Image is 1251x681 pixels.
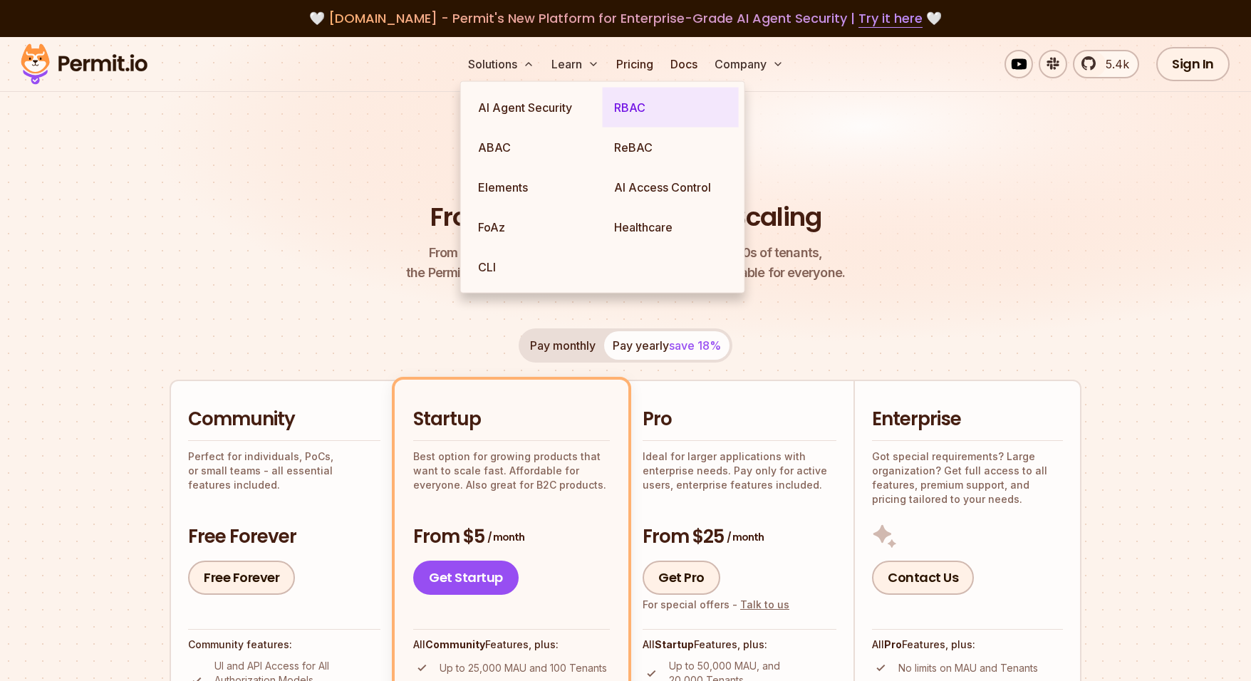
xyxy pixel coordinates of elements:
[188,407,380,432] h2: Community
[188,524,380,550] h3: Free Forever
[665,50,703,78] a: Docs
[406,243,845,263] span: From a startup with 100 users to an enterprise with 1000s of tenants,
[643,638,836,652] h4: All Features, plus:
[884,638,902,650] strong: Pro
[546,50,605,78] button: Learn
[611,50,659,78] a: Pricing
[467,88,603,128] a: AI Agent Security
[643,524,836,550] h3: From $25
[603,88,739,128] a: RBAC
[858,9,923,28] a: Try it here
[603,167,739,207] a: AI Access Control
[188,638,380,652] h4: Community features:
[440,661,607,675] p: Up to 25,000 MAU and 100 Tenants
[430,199,821,235] h1: From Free to Predictable Scaling
[14,40,154,88] img: Permit logo
[643,598,789,612] div: For special offers -
[188,561,295,595] a: Free Forever
[898,661,1038,675] p: No limits on MAU and Tenants
[709,50,789,78] button: Company
[1073,50,1139,78] a: 5.4k
[643,449,836,492] p: Ideal for larger applications with enterprise needs. Pay only for active users, enterprise featur...
[727,530,764,544] span: / month
[643,561,720,595] a: Get Pro
[406,243,845,283] p: the Permit pricing model is simple, transparent, and affordable for everyone.
[467,207,603,247] a: FoAz
[872,407,1063,432] h2: Enterprise
[413,524,610,550] h3: From $5
[467,128,603,167] a: ABAC
[467,167,603,207] a: Elements
[462,50,540,78] button: Solutions
[872,638,1063,652] h4: All Features, plus:
[643,407,836,432] h2: Pro
[328,9,923,27] span: [DOMAIN_NAME] - Permit's New Platform for Enterprise-Grade AI Agent Security |
[413,561,519,595] a: Get Startup
[1097,56,1129,73] span: 5.4k
[188,449,380,492] p: Perfect for individuals, PoCs, or small teams - all essential features included.
[467,247,603,287] a: CLI
[603,128,739,167] a: ReBAC
[487,530,524,544] span: / month
[413,638,610,652] h4: All Features, plus:
[872,449,1063,506] p: Got special requirements? Large organization? Get full access to all features, premium support, a...
[34,9,1217,28] div: 🤍 🤍
[655,638,694,650] strong: Startup
[1156,47,1230,81] a: Sign In
[413,449,610,492] p: Best option for growing products that want to scale fast. Affordable for everyone. Also great for...
[872,561,974,595] a: Contact Us
[740,598,789,610] a: Talk to us
[413,407,610,432] h2: Startup
[425,638,485,650] strong: Community
[521,331,604,360] button: Pay monthly
[603,207,739,247] a: Healthcare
